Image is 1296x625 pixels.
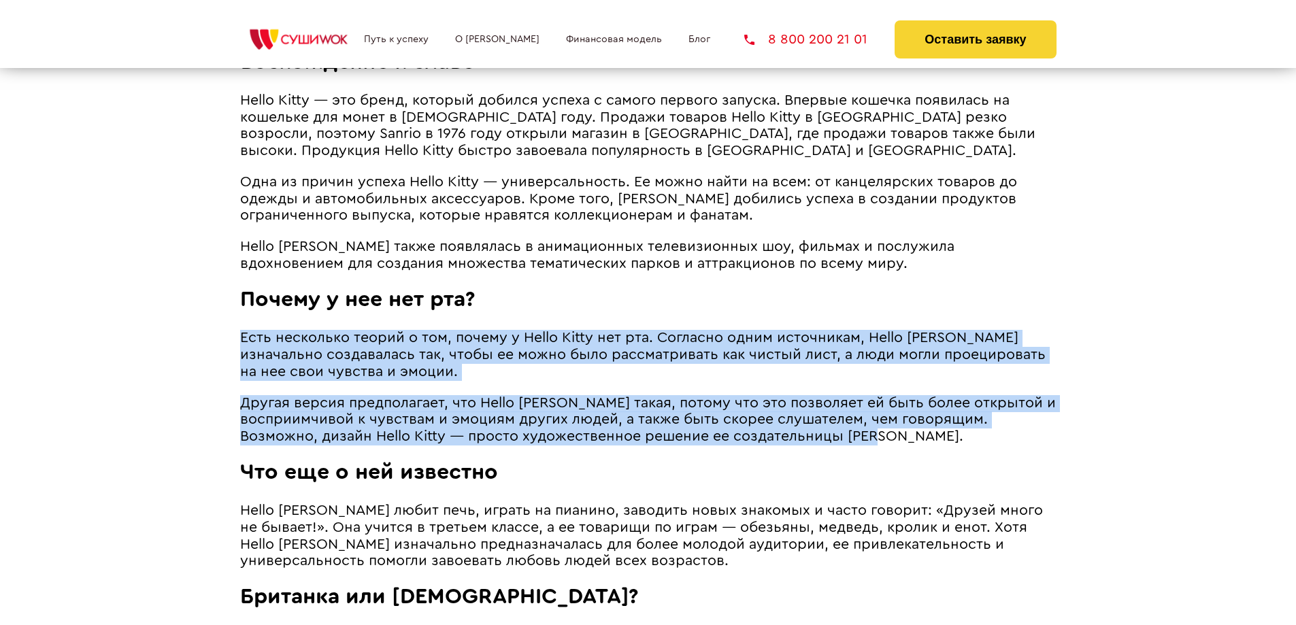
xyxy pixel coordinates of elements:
[240,175,1017,222] span: Одна из причин успеха Hello Kitty ― универсальность. Ее можно найти на всем: от канцелярских това...
[240,288,476,310] span: Почему у нее нет рта?
[240,93,1035,158] span: Hello Kitty — это бренд, который добился успеха с самого первого запуска. Впервые кошечка появила...
[240,51,474,73] span: Восхождение к славе
[240,239,954,271] span: Hello [PERSON_NAME] также появлялась в анимационных телевизионных шоу, фильмах и послужила вдохно...
[455,34,539,45] a: О [PERSON_NAME]
[744,33,867,46] a: 8 800 200 21 01
[240,461,498,483] span: Что еще о ней известно
[240,586,639,607] span: Британка или [DEMOGRAPHIC_DATA]?
[768,33,867,46] span: 8 800 200 21 01
[895,20,1056,58] button: Оставить заявку
[240,396,1056,443] span: Другая версия предполагает, что Hello [PERSON_NAME] такая, потому что это позволяет ей быть более...
[240,331,1046,378] span: Есть несколько теорий о том, почему у Hello Kitty нет рта. Согласно одним источникам, Hello [PERS...
[688,34,710,45] a: Блог
[566,34,662,45] a: Финансовая модель
[364,34,429,45] a: Путь к успеху
[240,503,1043,568] span: Hello [PERSON_NAME] любит печь, играть на пианино, заводить новых знакомых и часто говорит: «Друз...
